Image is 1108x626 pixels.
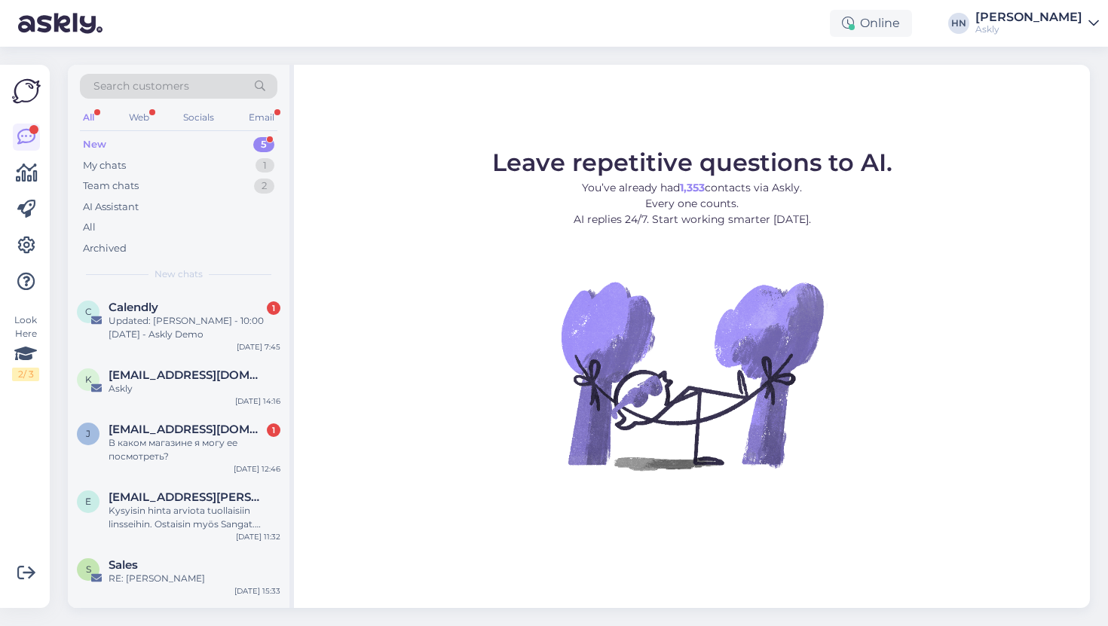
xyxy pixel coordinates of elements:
div: Archived [83,241,127,256]
div: Askly [109,382,280,395]
div: В каком магазине я могу ее посмотреть? [109,436,280,463]
div: [DATE] 7:45 [237,341,280,353]
div: Email [246,108,277,127]
span: kersti@jone.ee [109,368,265,382]
div: 2 / 3 [12,368,39,381]
div: [PERSON_NAME] [975,11,1082,23]
div: Look Here [12,313,39,381]
span: Sales [109,558,138,572]
div: 1 [267,423,280,437]
div: 1 [267,301,280,315]
span: Search customers [93,78,189,94]
a: [PERSON_NAME]Askly [975,11,1099,35]
div: [DATE] 14:16 [235,395,280,407]
span: Eija.juhola-al-juboori@pori.fi [109,490,265,504]
div: 5 [253,137,274,152]
div: [DATE] 12:46 [234,463,280,475]
div: RE: [PERSON_NAME] [109,572,280,585]
div: [DATE] 11:32 [236,531,280,542]
div: My chats [83,158,126,173]
span: j [86,428,90,439]
div: 1 [256,158,274,173]
div: Team chats [83,179,139,194]
img: Askly Logo [12,77,41,105]
span: Leave repetitive questions to AI. [492,148,892,177]
div: Web [126,108,152,127]
span: New chats [155,267,203,281]
span: jur33@yandex.com [109,423,265,436]
span: S [86,563,91,575]
span: E [85,496,91,507]
div: [DATE] 15:33 [234,585,280,597]
span: k [85,374,92,385]
span: C [85,306,92,317]
div: Kysyisin hinta arviota tuollaisiin linsseihin. Ostaisin myös Sangat. Lähetättekö [GEOGRAPHIC_DATA... [109,504,280,531]
img: No Chat active [556,240,828,511]
div: 2 [254,179,274,194]
div: New [83,137,106,152]
div: All [83,220,96,235]
div: AI Assistant [83,200,139,215]
div: Askly [975,23,1082,35]
p: You’ve already had contacts via Askly. Every one counts. AI replies 24/7. Start working smarter [... [492,180,892,227]
div: HN [948,13,969,34]
div: Socials [180,108,217,127]
b: 1,353 [680,181,705,194]
span: Calendly [109,301,158,314]
div: Online [830,10,912,37]
div: All [80,108,97,127]
div: Updated: [PERSON_NAME] - 10:00 [DATE] - Askly Demo [109,314,280,341]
